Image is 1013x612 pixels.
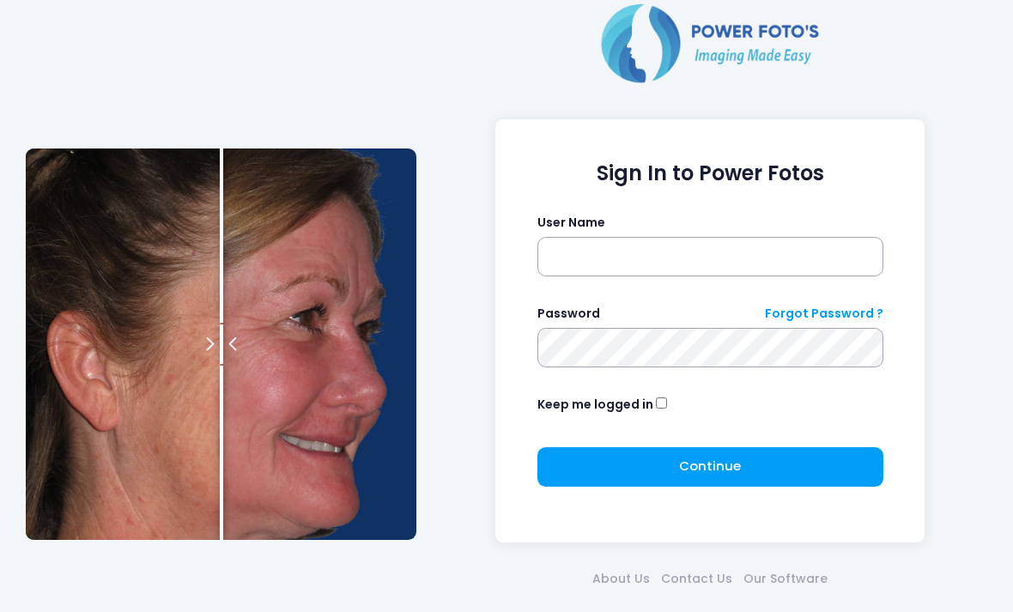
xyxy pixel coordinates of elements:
a: About Us [587,570,656,588]
span: Continue [679,457,741,475]
a: Contact Us [656,570,738,588]
button: Continue [537,447,883,487]
label: Keep me logged in [537,396,653,414]
label: Password [537,305,600,323]
a: Forgot Password ? [765,305,883,323]
h1: Sign In to Power Fotos [537,161,883,186]
a: Our Software [738,570,834,588]
label: User Name [537,214,605,232]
